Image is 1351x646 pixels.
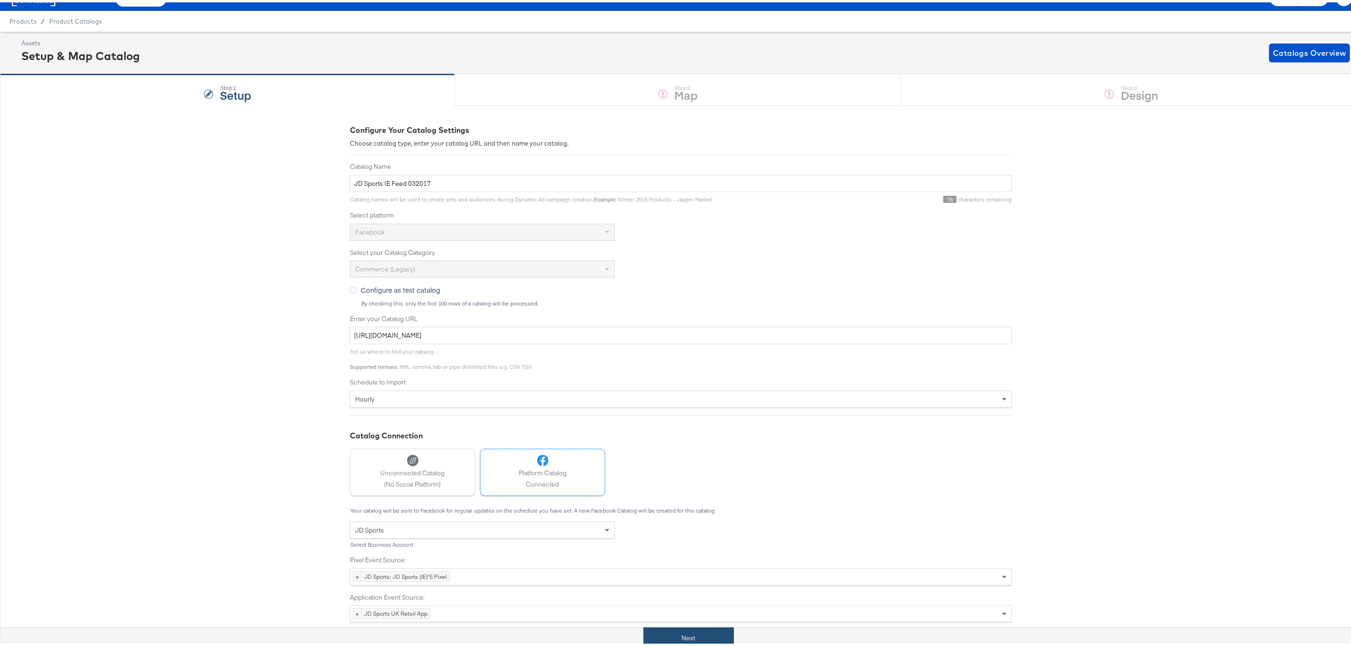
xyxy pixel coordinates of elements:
span: Connected [519,478,567,487]
span: × [353,569,362,579]
label: Enter your Catalog URL [350,312,1012,321]
label: Application Event Source: [350,591,1012,600]
button: Platform CatalogConnected [480,446,605,494]
input: Enter Catalog URL, e.g. http://www.example.com/products.xml [350,324,1012,342]
span: JD Sports UK retail app [362,606,430,616]
span: Platform Catalog [519,466,567,475]
span: 76 [943,193,957,201]
div: characters remaining [712,193,1012,201]
label: Catalog Name [350,160,1012,169]
span: Tell us where to find your catalog. : XML, comma, tab or pipe delimited files e.g. CSV, TSV. [350,346,532,368]
strong: Example [594,193,615,201]
label: Pixel Event Source: [350,553,1012,562]
label: Select your Catalog Category [350,246,1012,255]
span: Configure as test catalog [361,283,440,292]
span: Catalog names will be used to create sets and audiences during Dynamic Ad campaign creation. : Wi... [350,193,712,201]
div: Configure Your Catalog Settings [350,122,1012,133]
div: Select Business Account [350,539,615,546]
div: Setup & Map Catalog [21,45,140,61]
span: Catalogs Overview [1273,44,1346,57]
div: Catalog Connection [350,428,1012,439]
span: / [36,15,49,23]
div: By checking this, only the first 100 rows of a catalog will be processed. [361,298,1012,305]
input: Name your catalog e.g. My Dynamic Product Catalog [350,173,1012,190]
div: Choose catalog type, enter your catalog URL and then name your catalog. [350,137,1012,146]
span: × [353,606,362,616]
div: Step: 1 [220,82,252,89]
label: Schedule to Import [350,375,1012,384]
span: Commerce (Legacy) [355,262,415,271]
button: Unconnected Catalog(No Social Platform) [350,446,475,494]
a: Product Catalogs [49,15,102,23]
strong: Setup [220,85,252,100]
span: Facebook [355,226,384,234]
span: hourly [355,393,375,401]
span: Products [9,15,36,23]
div: Assets [21,36,140,45]
button: Catalogs Overview [1269,41,1350,60]
label: Select platform [350,209,1012,218]
span: JD Sports [355,524,384,532]
span: Unconnected Catalog [381,466,445,475]
span: JD Sports: JD Sports (IE)'s Pixel [362,569,449,579]
strong: Supported formats [350,361,397,368]
span: (No Social Platform) [381,478,445,487]
div: Your catalog will be sent to Facebook for regular updates on the schedule you have set. A new Fac... [350,505,1012,512]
